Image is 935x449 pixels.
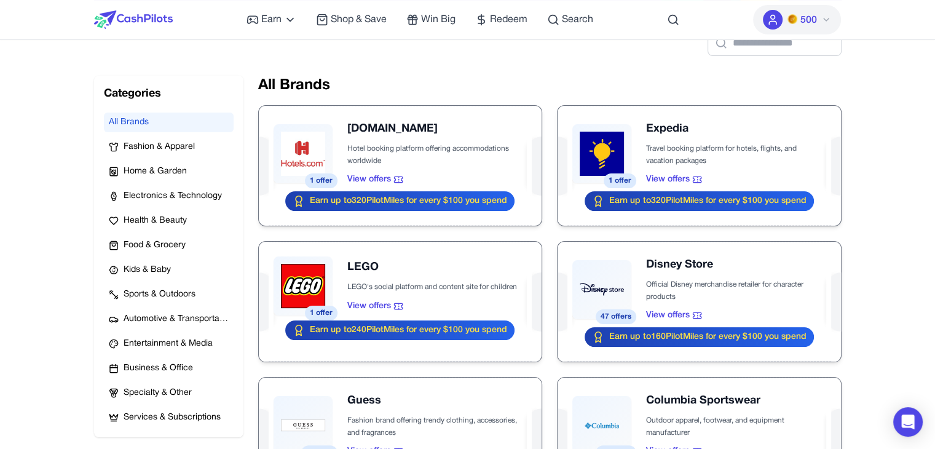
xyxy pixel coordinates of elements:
[787,14,797,24] img: PMs
[316,12,387,27] a: Shop & Save
[331,12,387,27] span: Shop & Save
[124,215,187,227] span: Health & Beauty
[94,10,173,29] img: CashPilots Logo
[124,338,213,350] span: Entertainment & Media
[104,85,234,103] h2: Categories
[753,5,841,34] button: PMs500
[247,12,296,27] a: Earn
[124,190,222,202] span: Electronics & Technology
[104,236,234,255] button: Food & Grocery
[104,408,234,427] button: Services & Subscriptions
[406,12,456,27] a: Win Big
[475,12,527,27] a: Redeem
[258,76,842,95] h2: All Brands
[104,260,234,280] button: Kids & Baby
[124,387,192,399] span: Specialty & Other
[104,309,234,329] button: Automotive & Transportation
[124,411,221,424] span: Services & Subscriptions
[124,165,187,178] span: Home & Garden
[104,137,234,157] button: Fashion & Apparel
[104,186,234,206] button: Electronics & Technology
[800,13,816,28] span: 500
[124,362,193,375] span: Business & Office
[124,313,229,325] span: Automotive & Transportation
[104,285,234,304] button: Sports & Outdoors
[547,12,593,27] a: Search
[104,211,234,231] button: Health & Beauty
[490,12,527,27] span: Redeem
[421,12,456,27] span: Win Big
[261,12,282,27] span: Earn
[124,141,195,153] span: Fashion & Apparel
[104,383,234,403] button: Specialty & Other
[104,113,234,132] button: All Brands
[124,288,195,301] span: Sports & Outdoors
[104,334,234,354] button: Entertainment & Media
[124,264,171,276] span: Kids & Baby
[562,12,593,27] span: Search
[124,239,186,252] span: Food & Grocery
[104,359,234,378] button: Business & Office
[104,162,234,181] button: Home & Garden
[893,407,923,437] div: Open Intercom Messenger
